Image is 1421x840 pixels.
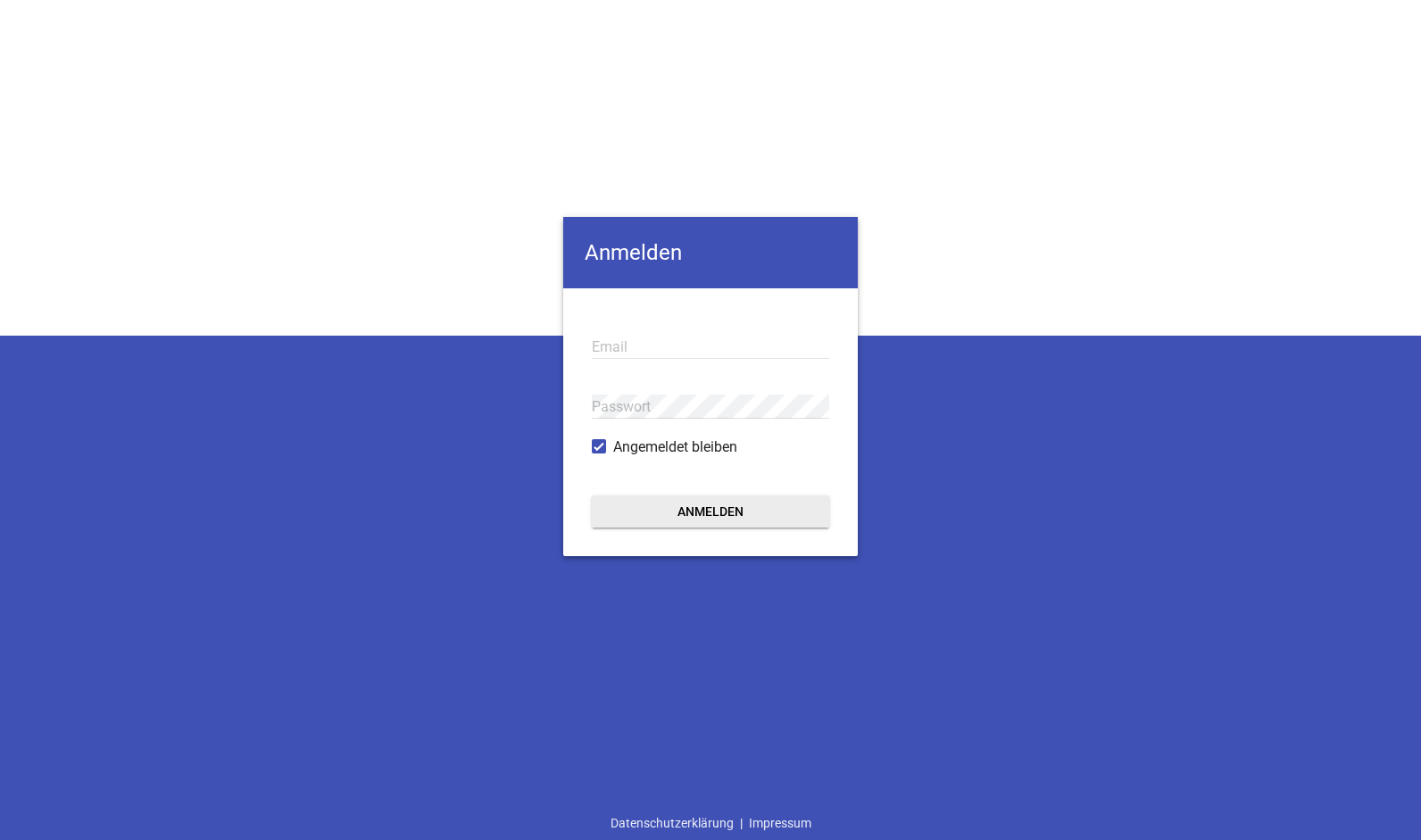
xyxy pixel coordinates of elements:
span: Angemeldet bleiben [613,437,737,458]
h4: Anmelden [563,217,858,288]
div: | [604,806,818,840]
button: Anmelden [592,495,829,528]
a: Datenschutzerklärung [604,806,740,840]
a: Impressum [743,806,818,840]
